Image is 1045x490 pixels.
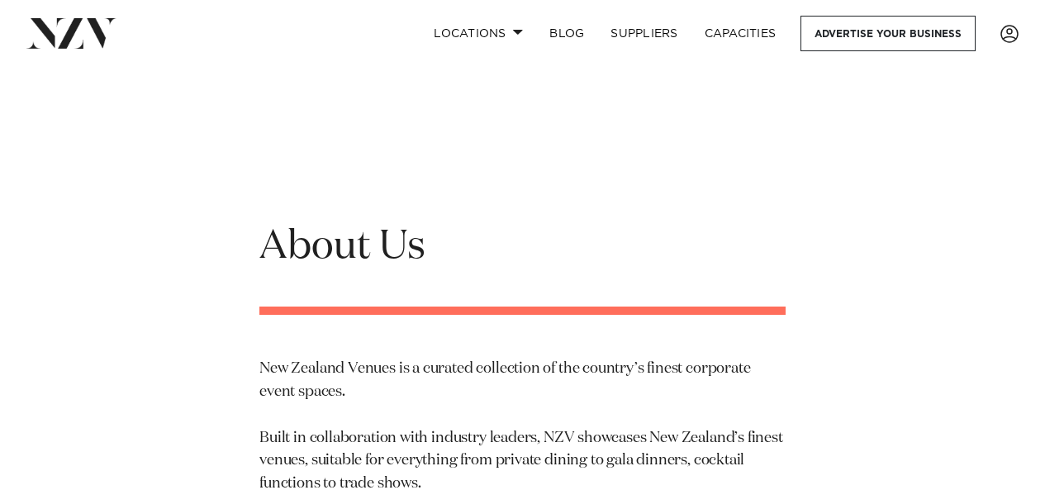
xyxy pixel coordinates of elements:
a: Locations [420,16,536,51]
h1: About Us [259,221,786,274]
a: Advertise your business [800,16,976,51]
a: Capacities [691,16,790,51]
a: BLOG [536,16,597,51]
a: SUPPLIERS [597,16,691,51]
img: nzv-logo.png [26,18,116,48]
